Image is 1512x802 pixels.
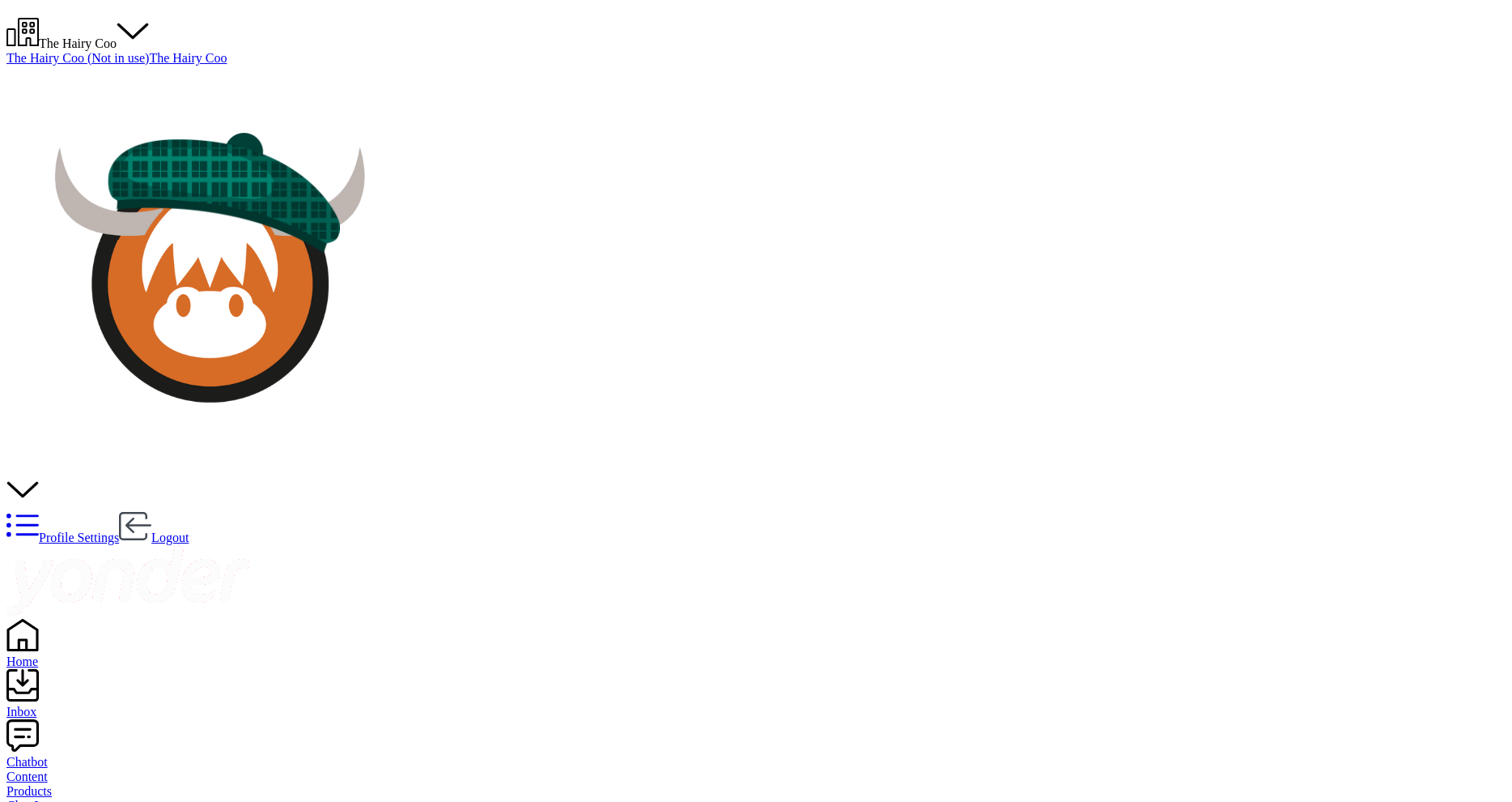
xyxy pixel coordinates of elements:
[6,531,119,544] a: Profile Settings
[6,640,1506,669] a: Home
[6,655,1506,669] div: Home
[6,784,1506,799] a: Products
[6,770,1506,784] a: Content
[6,66,411,471] img: 457-1738239164.png
[149,51,227,65] a: The Hairy Coo
[6,740,1506,770] a: Chatbot
[39,36,117,50] span: The Hairy Coo
[6,545,249,616] img: yonder-white-logo.png
[6,51,149,65] a: The Hairy Coo (Not in use)
[6,705,1506,719] div: Inbox
[6,690,1506,719] a: Inbox
[119,531,189,544] a: Logout
[6,755,1506,770] div: Chatbot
